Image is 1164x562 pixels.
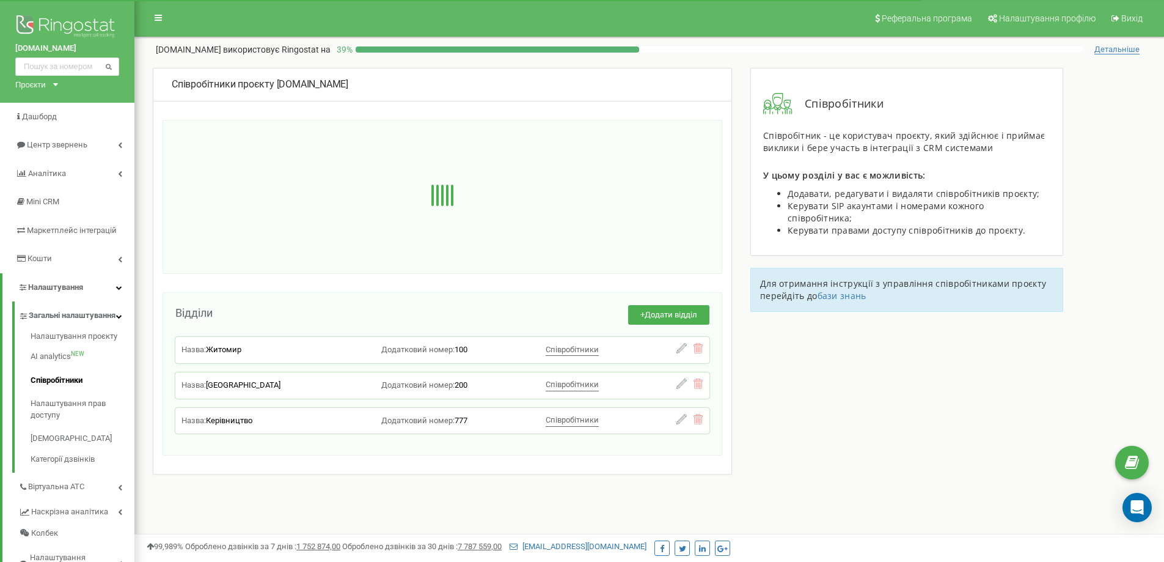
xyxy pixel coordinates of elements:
[331,43,356,56] p: 39 %
[381,345,455,354] span: Додатковий номер:
[455,416,467,425] span: 777
[27,226,117,235] span: Маркетплейс інтеграцій
[763,169,926,181] span: У цьому розділі у вас є можливість:
[206,345,241,354] span: Житомир
[185,542,340,551] span: Оброблено дзвінків за 7 днів :
[455,380,467,390] span: 200
[26,197,59,206] span: Mini CRM
[18,498,134,523] a: Наскрізна аналітика
[223,45,331,54] span: використовує Ringostat на
[296,542,340,551] u: 1 752 874,00
[788,200,984,224] span: Керувати SIP акаунтами і номерами кожного співробітника;
[818,290,866,301] a: бази знань
[31,451,134,465] a: Категорії дзвінків
[645,310,697,319] span: Додати відділ
[882,13,972,23] span: Реферальна програма
[342,542,502,551] span: Оброблено дзвінків за 30 днів :
[28,169,66,178] span: Аналiтика
[22,112,57,121] span: Дашборд
[175,306,213,319] span: Відділи
[28,283,83,292] span: Налаштування
[31,369,134,393] a: Співробітники
[27,140,87,149] span: Центр звернень
[147,542,183,551] span: 99,989%
[31,331,134,346] a: Налаштування проєкту
[788,188,1040,199] span: Додавати, редагувати і видаляти співробітників проєкту;
[156,43,331,56] p: [DOMAIN_NAME]
[181,345,206,354] span: Назва:
[31,506,108,518] span: Наскрізна аналітика
[15,57,119,76] input: Пошук за номером
[628,305,709,325] button: +Додати відділ
[546,380,599,389] span: Співробітники
[172,78,713,92] div: [DOMAIN_NAME]
[763,130,1045,153] span: Співробітник - це користувач проєкту, який здійснює і приймає виклики і бере участь в інтеграції ...
[18,473,134,498] a: Віртуальна АТС
[546,345,599,354] span: Співробітники
[18,523,134,544] a: Колбек
[172,78,274,90] span: Співробітники проєкту
[31,392,134,427] a: Налаштування прав доступу
[181,416,206,425] span: Назва:
[546,415,599,424] span: Співробітники
[1121,13,1143,23] span: Вихід
[455,345,467,354] span: 100
[999,13,1096,23] span: Налаштування профілю
[510,542,646,551] a: [EMAIL_ADDRESS][DOMAIN_NAME]
[788,224,1025,236] span: Керувати правами доступу співробітників до проєкту.
[760,278,1046,301] span: Для отримання інструкції з управління співробітниками проєкту перейдіть до
[2,273,134,302] a: Налаштування
[31,427,134,451] a: [DEMOGRAPHIC_DATA]
[29,310,115,322] span: Загальні налаштування
[792,96,884,112] span: Співробітники
[15,43,119,54] a: [DOMAIN_NAME]
[381,380,455,390] span: Додатковий номер:
[18,301,134,327] a: Загальні налаштування
[15,79,46,91] div: Проєкти
[15,12,119,43] img: Ringostat logo
[1122,493,1152,522] div: Open Intercom Messenger
[181,380,206,390] span: Назва:
[206,380,280,390] span: [GEOGRAPHIC_DATA]
[31,528,58,539] span: Колбек
[31,345,134,369] a: AI analyticsNEW
[458,542,502,551] u: 7 787 559,00
[27,254,52,263] span: Кошти
[381,416,455,425] span: Додатковий номер:
[1094,45,1140,54] span: Детальніше
[28,481,84,493] span: Віртуальна АТС
[206,416,252,425] span: Керівництво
